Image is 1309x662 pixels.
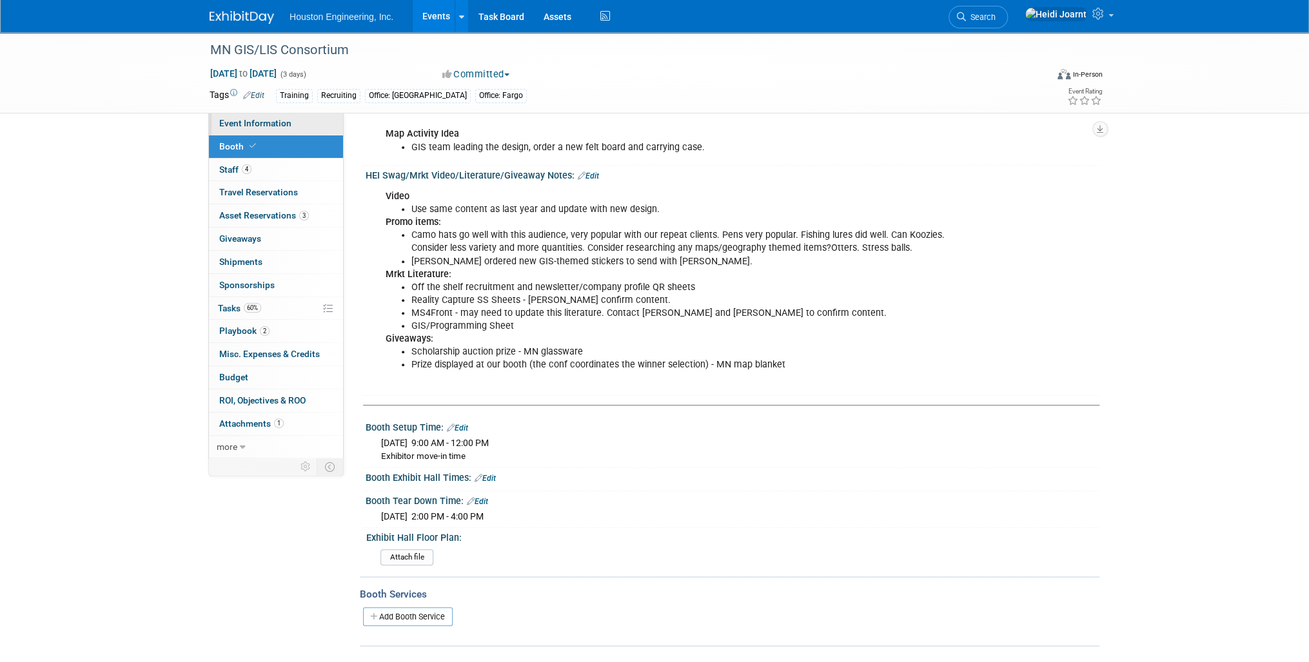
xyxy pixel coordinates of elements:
[366,468,1099,485] div: Booth Exhibit Hall Times:
[386,333,433,344] b: Giveaways:
[209,274,343,297] a: Sponsorships
[250,142,256,150] i: Booth reservation complete
[411,255,950,268] li: [PERSON_NAME] ordered new GIS-themed stickers to send with [PERSON_NAME].
[1058,69,1070,79] img: Format-Inperson.png
[411,320,950,333] li: GIS/Programming Sheet
[219,141,259,151] span: Booth
[219,118,291,128] span: Event Information
[209,389,343,412] a: ROI, Objectives & ROO
[578,171,599,180] a: Edit
[386,191,409,202] b: Video
[366,491,1099,508] div: Booth Tear Down Time:
[209,251,343,273] a: Shipments
[467,497,488,506] a: Edit
[411,294,950,307] li: Reality Capture SS Sheets - [PERSON_NAME] confirm content.
[209,159,343,181] a: Staff4
[209,135,343,158] a: Booth
[242,164,251,174] span: 4
[381,511,484,521] span: [DATE] 2:00 PM - 4:00 PM
[386,128,459,139] b: Map Activity Idea
[260,326,270,336] span: 2
[411,307,950,320] li: MS4Front - may need to update this literature. Contact [PERSON_NAME] and [PERSON_NAME] to confirm...
[209,297,343,320] a: Tasks60%
[209,112,343,135] a: Event Information
[949,6,1008,28] a: Search
[411,346,950,358] li: Scholarship auction prize - MN glassware
[411,141,950,154] li: GIS team leading the design, order a new felt board and carrying case.
[279,70,306,79] span: (3 days)
[381,438,489,448] span: [DATE] 9:00 AM - 12:00 PM
[475,89,527,102] div: Office: Fargo
[219,349,320,359] span: Misc. Expenses & Credits
[366,166,1099,182] div: HEI Swag/Mrkt Video/Literature/Giveaway Notes:
[1025,7,1087,21] img: Heidi Joarnt
[274,418,284,428] span: 1
[219,418,284,429] span: Attachments
[209,413,343,435] a: Attachments1
[219,257,262,267] span: Shipments
[210,11,274,24] img: ExhibitDay
[209,366,343,389] a: Budget
[219,280,275,290] span: Sponsorships
[386,269,451,280] b: Mrkt Literature:
[209,228,343,250] a: Giveaways
[365,89,471,102] div: Office: [GEOGRAPHIC_DATA]
[386,217,441,228] b: Promo items:
[237,68,250,79] span: to
[317,458,344,475] td: Toggle Event Tabs
[1067,88,1102,95] div: Event Rating
[219,372,248,382] span: Budget
[411,281,950,294] li: Off the shelf recruitment and newsletter/company profile QR sheets
[317,89,360,102] div: Recruiting
[366,418,1099,434] div: Booth Setup Time:
[209,343,343,365] a: Misc. Expenses & Credits
[218,303,261,313] span: Tasks
[411,203,950,216] li: Use same content as last year and update with new design.
[363,607,453,626] a: Add Booth Service
[209,204,343,227] a: Asset Reservations3
[206,39,1027,62] div: MN GIS/LIS Consortium
[276,89,313,102] div: Training
[219,164,251,175] span: Staff
[219,187,298,197] span: Travel Reservations
[219,326,270,336] span: Playbook
[209,436,343,458] a: more
[210,88,264,103] td: Tags
[299,211,309,220] span: 3
[209,181,343,204] a: Travel Reservations
[243,91,264,100] a: Edit
[219,210,309,220] span: Asset Reservations
[411,102,950,128] li: Tabletop sign with company name
[210,68,277,79] span: [DATE] [DATE]
[219,233,261,244] span: Giveaways
[475,474,496,483] a: Edit
[290,12,393,22] span: Houston Engineering, Inc.
[219,395,306,405] span: ROI, Objectives & ROO
[1072,70,1103,79] div: In-Person
[966,12,996,22] span: Search
[295,458,317,475] td: Personalize Event Tab Strip
[411,358,950,371] li: Prize displayed at our booth (the conf coordinates the winner selection) - MN map blanket
[381,451,1090,463] div: Exhibitor move-in time
[447,423,468,433] a: Edit
[209,320,343,342] a: Playbook2
[438,68,515,81] button: Committed
[970,67,1103,86] div: Event Format
[366,528,1094,544] div: Exhibit Hall Floor Plan:
[244,303,261,313] span: 60%
[411,229,950,255] li: Camo hats go well with this audience, very popular with our repeat clients. Pens very popular. Fi...
[360,587,1099,601] div: Booth Services
[217,442,237,452] span: more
